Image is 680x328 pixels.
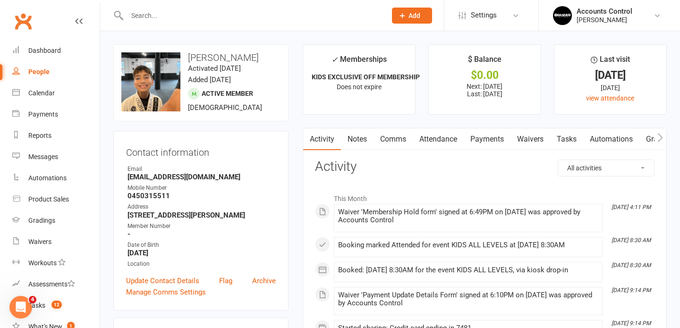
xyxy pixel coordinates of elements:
span: [DEMOGRAPHIC_DATA] [188,103,262,112]
button: Add [392,8,432,24]
a: Automations [12,168,100,189]
div: Booked: [DATE] 8:30AM for the event KIDS ALL LEVELS, via kiosk drop-in [338,266,598,274]
a: Attendance [413,128,464,150]
h3: Activity [315,160,654,174]
i: [DATE] 4:11 PM [612,204,651,210]
div: Date of Birth [127,241,276,250]
a: Product Sales [12,189,100,210]
strong: [DATE] [127,249,276,257]
a: Clubworx [11,9,35,33]
div: Automations [28,174,67,182]
img: image1756970001.png [121,52,180,111]
a: Flag [219,275,232,286]
strong: KIDS EXCLUSIVE OFF MEMBERSHIP [312,73,420,81]
strong: 0450315511 [127,192,276,200]
input: Search... [124,9,380,22]
time: Added [DATE] [188,76,231,84]
a: Update Contact Details [126,275,199,286]
div: Address [127,202,276,211]
h3: [PERSON_NAME] [121,52,280,63]
div: [DATE] [563,83,658,93]
div: Messages [28,153,58,160]
a: Notes [341,128,374,150]
div: $0.00 [437,70,532,80]
a: Automations [583,128,639,150]
span: 12 [51,301,62,309]
div: Member Number [127,222,276,231]
div: $ Balance [468,53,501,70]
div: [DATE] [563,70,658,80]
div: Booking marked Attended for event KIDS ALL LEVELS at [DATE] 8:30AM [338,241,598,249]
i: [DATE] 9:14 PM [612,320,651,327]
div: Location [127,260,276,269]
span: Add [408,12,420,19]
div: Waivers [28,238,51,245]
a: Waivers [12,231,100,252]
a: Archive [252,275,276,286]
strong: - [127,230,276,238]
time: Activated [DATE] [188,64,241,73]
div: Workouts [28,259,57,267]
a: Tasks 12 [12,295,100,316]
span: Does not expire [337,83,382,91]
a: Payments [464,128,510,150]
div: [PERSON_NAME] [577,16,632,24]
div: Product Sales [28,195,69,203]
div: Tasks [28,302,45,309]
div: Waiver 'Membership Hold form' signed at 6:49PM on [DATE] was approved by Accounts Control [338,208,598,224]
div: Accounts Control [577,7,632,16]
i: [DATE] 8:30 AM [612,237,651,244]
div: Memberships [331,53,387,71]
div: Payments [28,110,58,118]
a: People [12,61,100,83]
i: [DATE] 9:14 PM [612,287,651,294]
div: Last visit [591,53,630,70]
div: Calendar [28,89,55,97]
div: Dashboard [28,47,61,54]
li: This Month [315,189,654,204]
div: People [28,68,50,76]
a: Reports [12,125,100,146]
a: Workouts [12,252,100,274]
a: Messages [12,146,100,168]
div: Gradings [28,217,55,224]
strong: [STREET_ADDRESS][PERSON_NAME] [127,211,276,219]
span: Active member [202,90,253,97]
a: Comms [374,128,413,150]
a: Activity [303,128,341,150]
iframe: Intercom live chat [9,296,32,319]
a: Gradings [12,210,100,231]
a: Tasks [550,128,583,150]
span: 4 [29,296,36,303]
div: Mobile Number [127,184,276,193]
img: thumb_image1701918351.png [553,6,572,25]
div: Reports [28,132,51,139]
a: Waivers [510,128,550,150]
div: Waiver 'Payment Update Details Form' signed at 6:10PM on [DATE] was approved by Accounts Control [338,291,598,307]
p: Next: [DATE] Last: [DATE] [437,83,532,98]
a: Calendar [12,83,100,104]
a: Payments [12,104,100,125]
div: Email [127,165,276,174]
span: Settings [471,5,497,26]
div: Assessments [28,280,75,288]
a: Manage Comms Settings [126,286,206,298]
a: Dashboard [12,40,100,61]
i: ✓ [331,55,338,64]
h3: Contact information [126,143,276,158]
strong: [EMAIL_ADDRESS][DOMAIN_NAME] [127,173,276,181]
i: [DATE] 8:30 AM [612,262,651,269]
a: Assessments [12,274,100,295]
a: view attendance [586,94,634,102]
